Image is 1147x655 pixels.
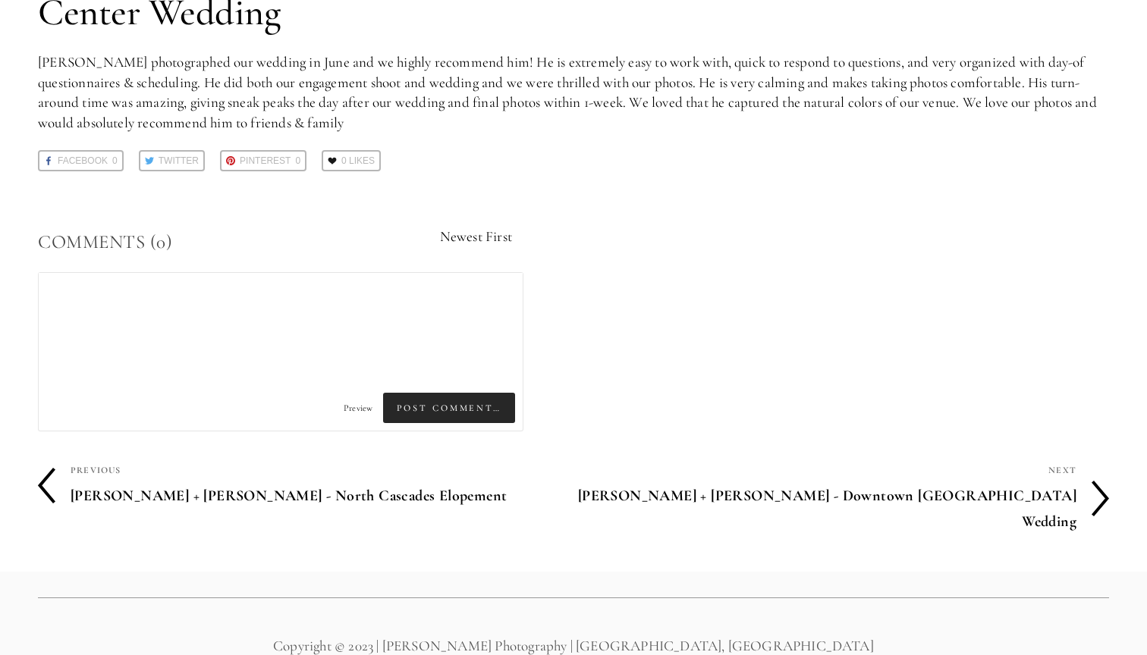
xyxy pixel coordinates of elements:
a: Facebook0 [38,150,124,171]
span: Post Comment… [383,393,515,423]
span: Facebook [58,152,108,170]
span: Comments (0) [38,230,172,253]
a: Next [PERSON_NAME] + [PERSON_NAME] - Downtown [GEOGRAPHIC_DATA] Wedding [573,460,1109,537]
div: Next [573,460,1076,480]
h4: [PERSON_NAME] + [PERSON_NAME] - North Cascades Elopement [71,480,573,512]
div: Previous [71,460,573,480]
h4: [PERSON_NAME] + [PERSON_NAME] - Downtown [GEOGRAPHIC_DATA] Wedding [573,480,1076,537]
a: Twitter [139,150,205,171]
a: Pinterest0 [220,150,306,171]
span: Pinterest [240,152,291,170]
span: Twitter [159,152,199,170]
p: [PERSON_NAME] photographed our wedding in June and we highly recommend him! He is extremely easy ... [38,52,1109,133]
span: 0 [112,152,118,170]
a: Previous [PERSON_NAME] + [PERSON_NAME] - North Cascades Elopement [38,460,573,512]
span: 0 [295,152,300,170]
span: Preview [344,403,372,413]
a: 0 Likes [322,150,381,171]
span: 0 Likes [341,152,375,170]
